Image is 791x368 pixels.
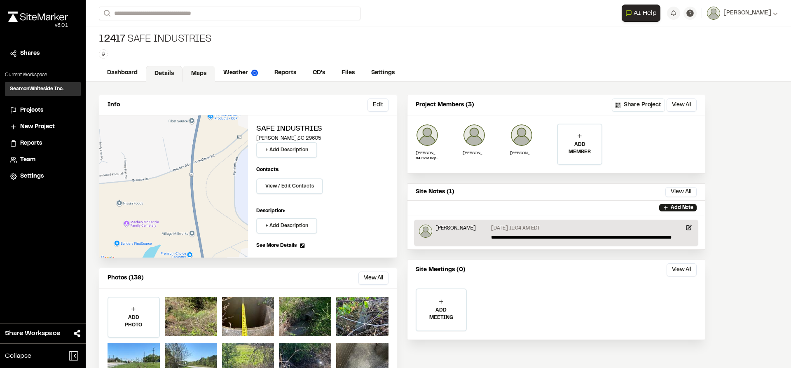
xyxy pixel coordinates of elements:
button: View All [358,272,388,285]
p: Photos (139) [108,274,144,283]
img: Raphael Betit [419,225,432,238]
p: ADD MEMBER [558,141,601,156]
a: Reports [266,65,304,81]
a: Reports [10,139,76,148]
p: ADD MEETING [417,307,466,321]
img: User [707,7,720,20]
p: Contacts: [256,166,279,173]
p: Project Members (3) [416,101,474,110]
img: Benjamin [510,124,533,147]
div: Open AI Assistant [622,5,664,22]
a: Shares [10,49,76,58]
p: [PERSON_NAME] [510,150,533,156]
a: Dashboard [99,65,146,81]
span: Shares [20,49,40,58]
img: Raphael Betit [463,124,486,147]
button: Open AI Assistant [622,5,660,22]
a: Projects [10,106,76,115]
a: CD's [304,65,333,81]
button: View All [665,187,697,197]
span: 12417 [99,33,126,46]
p: ADD PHOTO [108,314,159,329]
p: [DATE] 11:04 AM EDT [491,225,540,232]
a: Maps [183,66,215,82]
button: Share Project [612,98,665,112]
span: Settings [20,172,44,181]
h2: Safe Industries [256,124,388,135]
span: AI Help [634,8,657,18]
span: [PERSON_NAME] [723,9,771,18]
a: Details [146,66,183,82]
p: [PERSON_NAME] [463,150,486,156]
p: Description: [256,207,388,215]
a: New Project [10,122,76,131]
p: Site Meetings (0) [416,265,466,274]
img: precipai.png [251,70,258,76]
p: CA Field Representative [416,156,439,161]
button: Edit Tags [99,49,108,59]
p: [PERSON_NAME] [435,225,476,232]
img: rebrand.png [8,12,68,22]
p: Info [108,101,120,110]
p: [PERSON_NAME] , SC 29605 [256,135,388,142]
p: Add Note [671,204,693,211]
a: Weather [215,65,266,81]
span: Collapse [5,351,31,361]
button: View All [667,263,697,277]
button: [PERSON_NAME] [707,7,778,20]
span: Share Workspace [5,328,60,338]
div: Oh geez...please don't... [8,22,68,29]
a: Settings [10,172,76,181]
button: + Add Description [256,142,317,158]
span: Projects [20,106,43,115]
a: Files [333,65,363,81]
a: Team [10,155,76,164]
span: See More Details [256,242,297,249]
button: + Add Description [256,218,317,234]
button: Search [99,7,114,20]
button: View / Edit Contacts [256,178,323,194]
span: Reports [20,139,42,148]
h3: SeamonWhiteside Inc. [10,85,64,93]
span: New Project [20,122,55,131]
p: [PERSON_NAME] [416,150,439,156]
span: Team [20,155,35,164]
p: Current Workspace [5,71,81,79]
a: Settings [363,65,403,81]
button: Edit [367,98,388,112]
div: Safe Industries [99,33,211,46]
p: Site Notes (1) [416,188,454,197]
img: Katlyn Thomasson [416,124,439,147]
button: View All [667,98,697,112]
